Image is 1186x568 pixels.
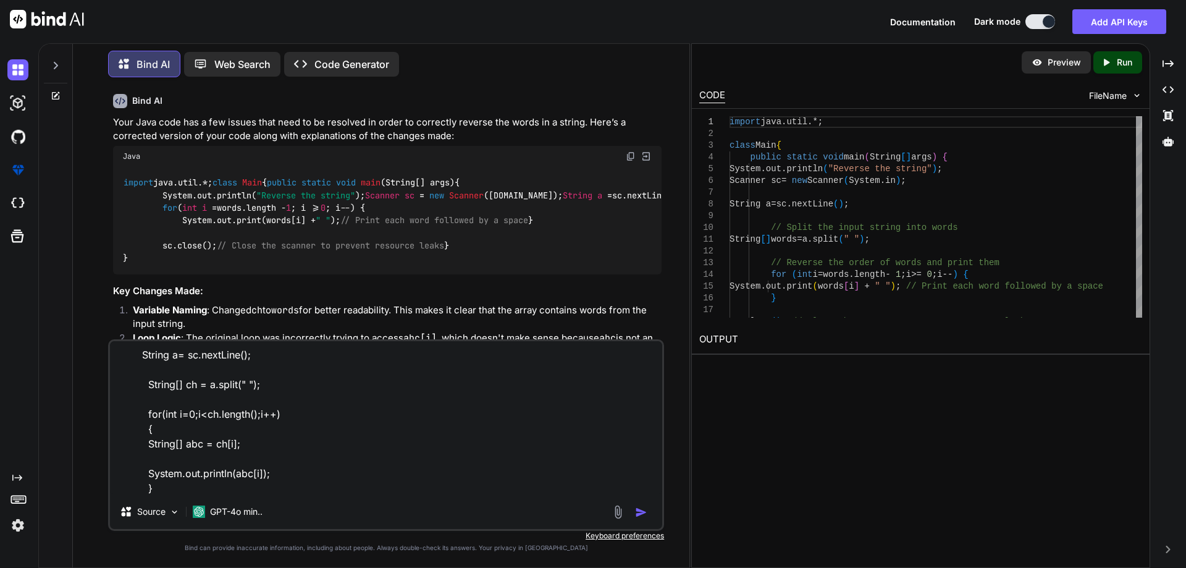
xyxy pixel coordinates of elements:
button: Add API Keys [1072,9,1166,34]
span: ) [932,152,936,162]
span: in [885,176,896,185]
span: Scanner [449,190,484,201]
img: attachment [611,505,625,519]
span: { [942,152,947,162]
span: import [730,117,760,127]
span: println [786,164,823,174]
span: FileName [1089,90,1127,102]
span: java [760,117,781,127]
span: ( [833,199,838,209]
span: ; [901,269,906,279]
span: Scanner [807,176,844,185]
span: ; [901,176,906,185]
div: 12 [699,245,713,257]
span: . [786,199,791,209]
span: 0 [321,202,326,213]
span: int [182,202,197,213]
img: darkAi-studio [7,93,28,114]
span: nextLine [791,199,833,209]
span: . [849,269,854,279]
img: chevron down [1132,90,1142,101]
span: (String[] args) [381,177,455,189]
p: GPT-4o min.. [210,506,263,518]
span: ( [838,234,843,244]
span: = [607,190,612,201]
img: Open in Browser [641,151,652,162]
span: ; [932,269,936,279]
span: = [212,202,217,213]
span: ] [906,152,911,162]
img: copy [626,151,636,161]
span: sc [776,199,786,209]
span: ) [896,176,901,185]
img: githubDark [7,126,28,147]
code: words [271,304,299,316]
p: Bind can provide inaccurate information, including about people. Always double-check its answers.... [108,543,664,553]
span: System [730,281,760,291]
span: new [791,176,807,185]
span: 1 [896,269,901,279]
span: class [212,177,237,189]
span: ( [864,152,869,162]
span: = [818,269,823,279]
span: out [765,164,781,174]
span: ] [765,234,770,244]
span: Scanner [365,190,400,201]
span: " " [875,281,890,291]
span: main [361,177,381,189]
span: util [786,117,807,127]
span: i [937,269,942,279]
img: GPT-4o mini [193,506,205,518]
span: a [802,234,807,244]
span: ; [781,316,786,326]
span: length [854,269,885,279]
span: ) [932,164,936,174]
div: 5 [699,163,713,175]
h6: Bind AI [132,95,162,107]
strong: Variable Naming [133,304,207,316]
img: Bind AI [10,10,84,28]
span: { [963,269,968,279]
code: ch [251,304,263,316]
span: ; [864,234,869,244]
span: Dark mode [974,15,1020,28]
img: icon [635,506,647,519]
span: ) [838,199,843,209]
span: [ [760,234,765,244]
span: ( [771,316,776,326]
span: main [844,152,865,162]
span: " " [844,234,859,244]
span: i [906,269,911,279]
span: ) [859,234,864,244]
span: 0 [927,269,932,279]
div: 7 [699,187,713,198]
span: i [202,202,207,213]
span: ; [896,281,901,291]
img: preview [1032,57,1043,68]
img: premium [7,159,28,180]
span: . [781,281,786,291]
p: Web Search [214,57,271,72]
span: Java [123,151,140,161]
div: 14 [699,269,713,281]
span: ( [844,176,849,185]
img: settings [7,515,28,536]
textarea: import java.util.*; class Main { public static void main(String[] args) { System.out.println("Val... [110,341,662,494]
p: Code Generator [314,57,389,72]
span: class [730,140,755,150]
span: a [597,190,602,201]
div: 3 [699,140,713,151]
span: void [823,152,844,162]
span: = [771,199,776,209]
span: static [786,152,817,162]
span: " " [316,215,330,226]
div: 2 [699,128,713,140]
span: String [730,234,760,244]
strong: Loop Logic [133,332,181,344]
span: void [336,177,356,189]
span: . [807,234,812,244]
p: : Changed to for better readability. This makes it clear that the array contains words from the i... [133,303,662,331]
span: int [797,269,812,279]
span: out [765,281,781,291]
span: { [776,140,781,150]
